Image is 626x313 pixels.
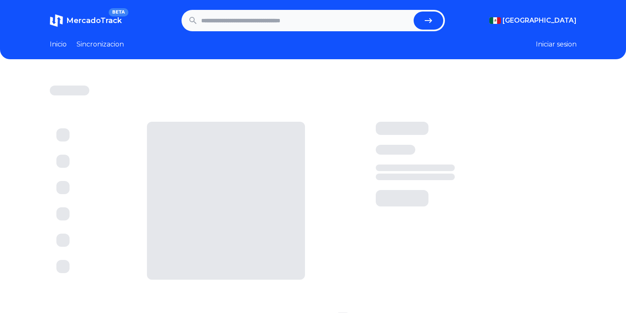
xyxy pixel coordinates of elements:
[77,39,124,49] a: Sincronizacion
[489,16,577,26] button: [GEOGRAPHIC_DATA]
[50,14,63,27] img: MercadoTrack
[50,14,122,27] a: MercadoTrackBETA
[503,16,577,26] span: [GEOGRAPHIC_DATA]
[50,39,67,49] a: Inicio
[536,39,577,49] button: Iniciar sesion
[66,16,122,25] span: MercadoTrack
[489,17,501,24] img: Mexico
[109,8,128,16] span: BETA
